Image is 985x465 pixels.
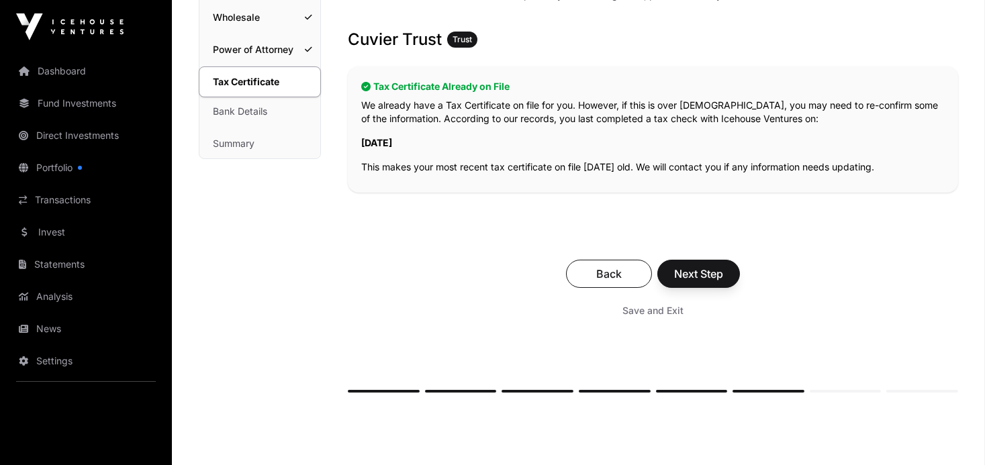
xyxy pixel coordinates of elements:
[453,34,472,45] span: Trust
[11,153,161,183] a: Portfolio
[16,13,124,40] img: Icehouse Ventures Logo
[11,217,161,247] a: Invest
[361,80,945,93] h2: Tax Certificate Already on File
[11,56,161,86] a: Dashboard
[361,160,945,174] p: This makes your most recent tax certificate on file [DATE] old. We will contact you if any inform...
[583,266,635,282] span: Back
[622,304,684,317] span: Save and Exit
[11,250,161,279] a: Statements
[199,66,321,97] a: Tax Certificate
[918,401,985,465] iframe: Chat Widget
[348,29,958,50] h3: Cuvier Trust
[11,185,161,215] a: Transactions
[674,266,723,282] span: Next Step
[199,97,320,126] a: Bank Details
[361,136,945,150] p: [DATE]
[11,282,161,311] a: Analysis
[657,260,740,288] button: Next Step
[566,260,652,288] button: Back
[199,35,320,64] a: Power of Attorney
[361,99,945,125] p: We already have a Tax Certificate on file for you. However, if this is over [DEMOGRAPHIC_DATA], y...
[11,121,161,150] a: Direct Investments
[11,346,161,376] a: Settings
[199,3,320,32] a: Wholesale
[11,89,161,118] a: Fund Investments
[199,129,320,158] a: Summary
[11,314,161,344] a: News
[606,299,700,323] button: Save and Exit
